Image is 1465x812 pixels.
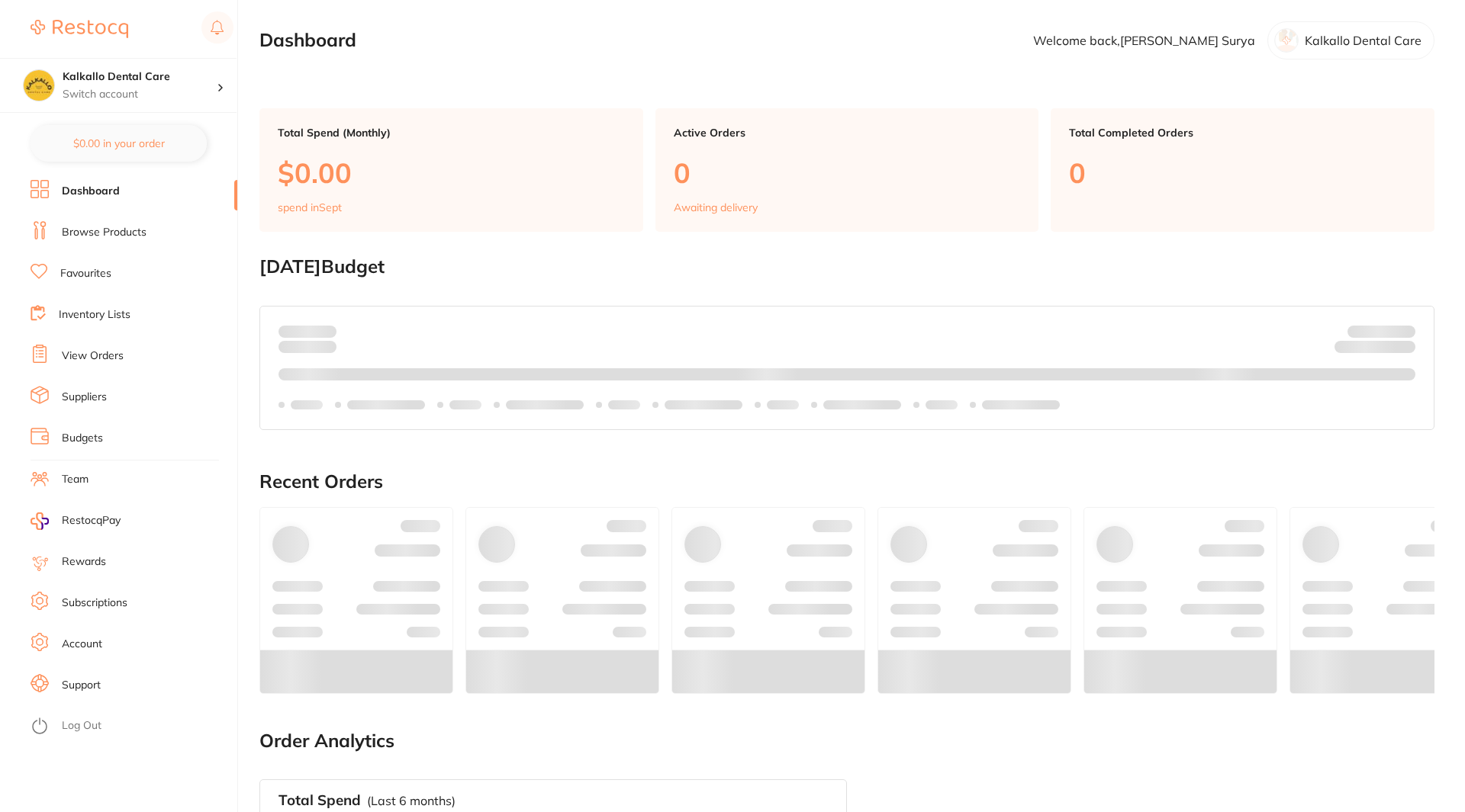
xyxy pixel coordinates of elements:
a: Browse Products [62,225,146,240]
a: Team [62,472,89,487]
p: Labels extended [823,399,901,411]
h3: Total Spend [279,792,361,809]
p: Budget: [1347,325,1415,337]
img: Kalkallo Dental Care [24,70,54,101]
p: Labels [449,399,481,411]
a: Budgets [62,431,103,446]
h2: Dashboard [259,30,356,51]
p: Welcome back, [PERSON_NAME] Surya [1033,34,1255,47]
img: Restocq Logo [31,20,128,38]
p: Spent: [279,325,336,337]
img: RestocqPay [31,512,49,530]
a: Favourites [60,266,111,281]
p: Total Completed Orders [1069,127,1416,139]
a: Inventory Lists [59,307,130,323]
strong: $0.00 [1389,343,1415,357]
p: Labels [926,399,958,411]
p: Remaining: [1335,338,1415,356]
a: Subscriptions [62,595,127,611]
a: View Orders [62,348,124,364]
h2: Recent Orders [259,471,1434,493]
p: 0 [674,157,1021,188]
span: RestocqPay [62,513,121,528]
a: Total Spend (Monthly)$0.00spend inSept [259,108,643,232]
button: Log Out [31,714,233,739]
a: Log Out [62,718,101,733]
h4: Kalkallo Dental Care [63,69,217,85]
p: Labels extended [347,399,425,411]
p: Total Spend (Monthly) [278,127,625,139]
a: Dashboard [62,184,120,199]
a: Account [62,637,102,652]
h2: [DATE] Budget [259,256,1434,278]
p: Labels [767,399,799,411]
p: Labels extended [982,399,1060,411]
p: $0.00 [278,157,625,188]
p: spend in Sept [278,201,342,213]
p: Switch account [63,87,217,102]
a: Restocq Logo [31,11,128,47]
p: Labels [608,399,640,411]
a: Support [62,678,101,693]
p: Kalkallo Dental Care [1305,34,1422,47]
p: month [279,338,336,356]
p: Active Orders [674,127,1021,139]
p: 0 [1069,157,1416,188]
a: Total Completed Orders0 [1051,108,1434,232]
p: Labels extended [665,399,742,411]
p: Awaiting delivery [674,201,758,213]
button: $0.00 in your order [31,125,207,162]
p: Labels extended [506,399,584,411]
a: Suppliers [62,390,107,405]
h2: Order Analytics [259,730,1434,752]
p: Labels [291,399,323,411]
strong: $0.00 [310,324,336,338]
a: Active Orders0Awaiting delivery [655,108,1039,232]
strong: $NaN [1386,324,1415,338]
a: RestocqPay [31,512,121,530]
p: (Last 6 months) [367,794,456,807]
a: Rewards [62,554,106,570]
